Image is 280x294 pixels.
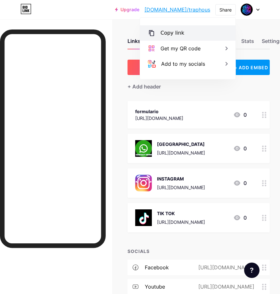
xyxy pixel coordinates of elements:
div: Share [219,6,232,13]
div: facebook [145,264,169,271]
div: + ADD EMBED [232,60,270,75]
div: Copy link [161,29,184,37]
img: COMUNIDADE TRAP HOUSE [135,140,152,157]
div: youtube [145,283,165,290]
div: 0 [233,179,247,187]
div: 0 [233,111,247,119]
div: Stats [241,37,254,49]
div: Add to my socials [161,60,205,68]
div: SOCIALS [128,248,270,255]
div: [GEOGRAPHIC_DATA] [157,141,205,147]
div: formulario [135,108,183,115]
a: [DOMAIN_NAME]/traphous [144,6,210,13]
a: Upgrade [115,7,139,12]
div: TIK TOK [157,210,205,217]
div: [URL][DOMAIN_NAME] [188,283,262,290]
button: + ADD LINK [128,60,227,75]
div: Get my QR code [161,45,201,52]
div: + Add header [128,83,161,90]
div: 0 [233,145,247,152]
div: [URL][DOMAIN_NAME] [157,184,205,191]
img: TIK TOK [135,209,152,226]
img: trap house [241,4,253,16]
div: [URL][DOMAIN_NAME] [157,219,205,225]
div: [URL][DOMAIN_NAME] [157,149,205,156]
div: [URL][DOMAIN_NAME] [135,115,183,122]
img: INSTAGRAM [135,175,152,191]
div: 0 [233,214,247,222]
div: INSTAGRAM [157,175,205,182]
div: [URL][DOMAIN_NAME] [188,264,262,271]
div: Links [128,37,141,49]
